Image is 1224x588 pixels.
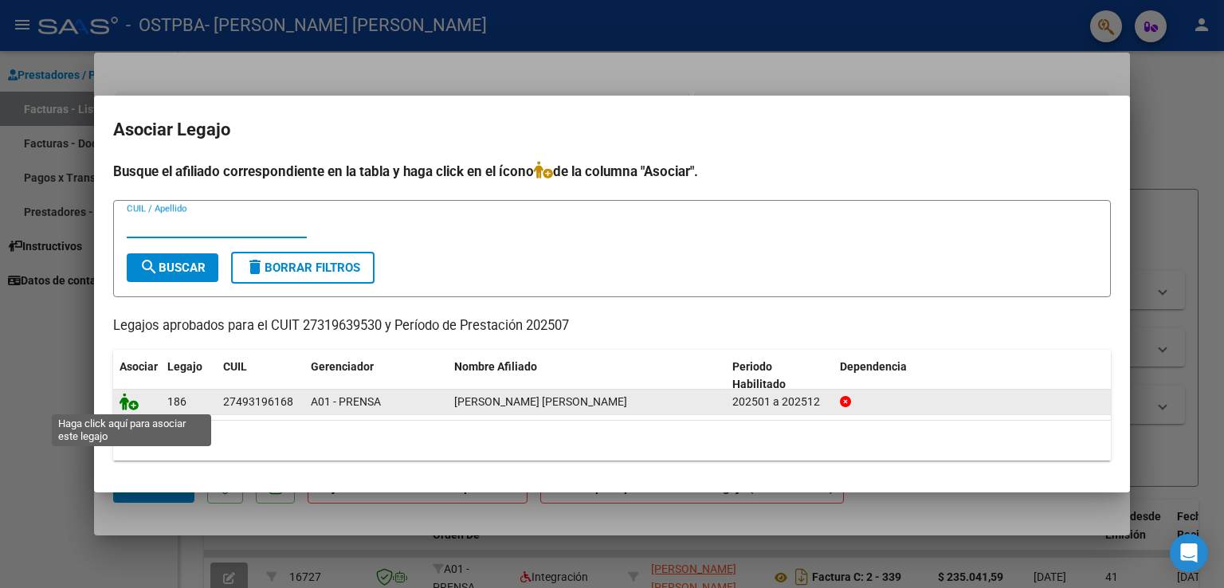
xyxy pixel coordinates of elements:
[113,350,161,402] datatable-header-cell: Asociar
[454,395,627,408] span: MOLINA SIERRA CAMILO
[139,257,159,276] mat-icon: search
[113,115,1111,145] h2: Asociar Legajo
[311,395,381,408] span: A01 - PRENSA
[304,350,448,402] datatable-header-cell: Gerenciador
[223,393,293,411] div: 27493196168
[113,161,1111,182] h4: Busque el afiliado correspondiente en la tabla y haga click en el ícono de la columna "Asociar".
[311,360,374,373] span: Gerenciador
[231,252,375,284] button: Borrar Filtros
[161,350,217,402] datatable-header-cell: Legajo
[167,395,186,408] span: 186
[840,360,907,373] span: Dependencia
[223,360,247,373] span: CUIL
[245,261,360,275] span: Borrar Filtros
[120,360,158,373] span: Asociar
[1170,534,1208,572] div: Open Intercom Messenger
[454,360,537,373] span: Nombre Afiliado
[113,316,1111,336] p: Legajos aprobados para el CUIT 27319639530 y Período de Prestación 202507
[732,360,786,391] span: Periodo Habilitado
[113,421,1111,461] div: 1 registros
[139,261,206,275] span: Buscar
[217,350,304,402] datatable-header-cell: CUIL
[127,253,218,282] button: Buscar
[448,350,726,402] datatable-header-cell: Nombre Afiliado
[732,393,827,411] div: 202501 a 202512
[726,350,834,402] datatable-header-cell: Periodo Habilitado
[834,350,1112,402] datatable-header-cell: Dependencia
[245,257,265,276] mat-icon: delete
[167,360,202,373] span: Legajo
